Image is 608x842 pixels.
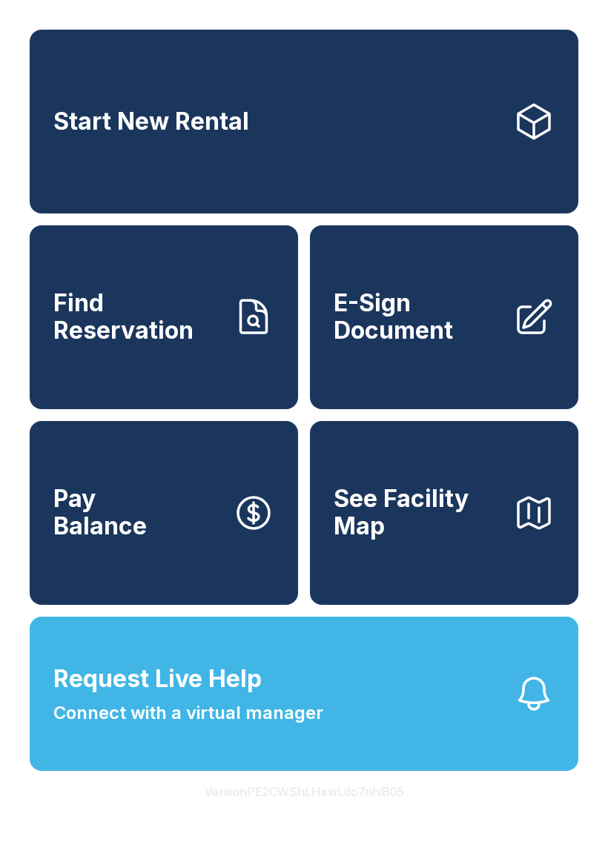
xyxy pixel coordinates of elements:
a: E-Sign Document [310,225,578,409]
a: Find Reservation [30,225,298,409]
span: Find Reservation [53,290,221,344]
span: See Facility Map [334,485,501,540]
span: Start New Rental [53,108,249,136]
span: E-Sign Document [334,290,501,344]
button: Request Live HelpConnect with a virtual manager [30,617,578,771]
span: Request Live Help [53,661,262,697]
a: Start New Rental [30,30,578,213]
button: See Facility Map [310,421,578,605]
button: VersionPE2CWShLHxwLdo7nhiB05 [193,771,416,812]
a: PayBalance [30,421,298,605]
span: Pay Balance [53,485,147,540]
span: Connect with a virtual manager [53,700,323,726]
